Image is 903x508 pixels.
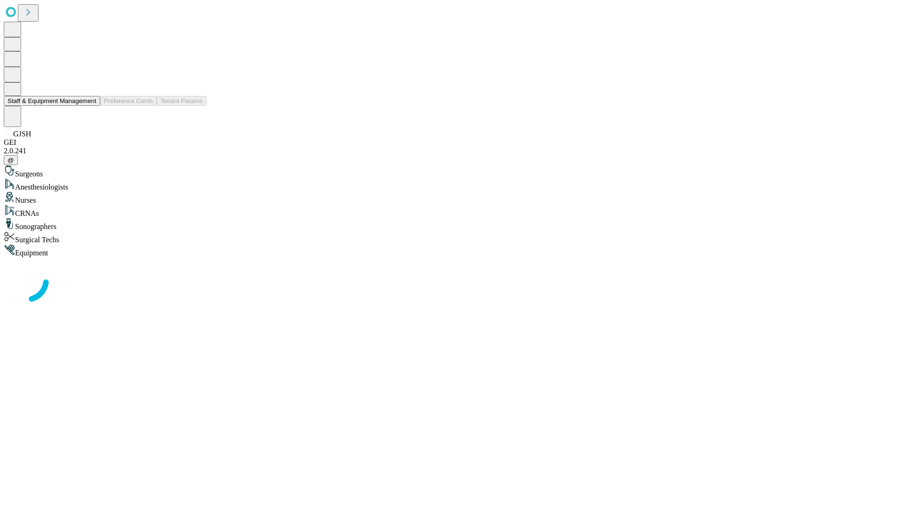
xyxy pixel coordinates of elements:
[8,157,14,164] span: @
[4,191,899,205] div: Nurses
[157,96,206,106] button: Tenant Params
[100,96,157,106] button: Preference Cards
[4,96,100,106] button: Staff & Equipment Management
[4,155,18,165] button: @
[4,178,899,191] div: Anesthesiologists
[4,205,899,218] div: CRNAs
[4,138,899,147] div: GEI
[4,244,899,257] div: Equipment
[4,231,899,244] div: Surgical Techs
[4,147,899,155] div: 2.0.241
[4,165,899,178] div: Surgeons
[4,218,899,231] div: Sonographers
[13,130,31,138] span: GJSH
